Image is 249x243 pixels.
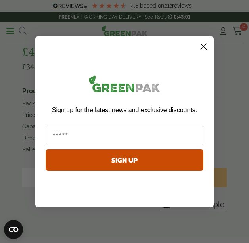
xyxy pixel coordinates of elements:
[46,126,203,145] input: Email
[197,40,211,54] button: Close dialog
[46,149,203,171] button: SIGN UP
[46,72,203,99] img: greenpak_logo
[4,220,23,239] button: Open CMP widget
[52,107,197,113] span: Sign up for the latest news and exclusive discounts.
